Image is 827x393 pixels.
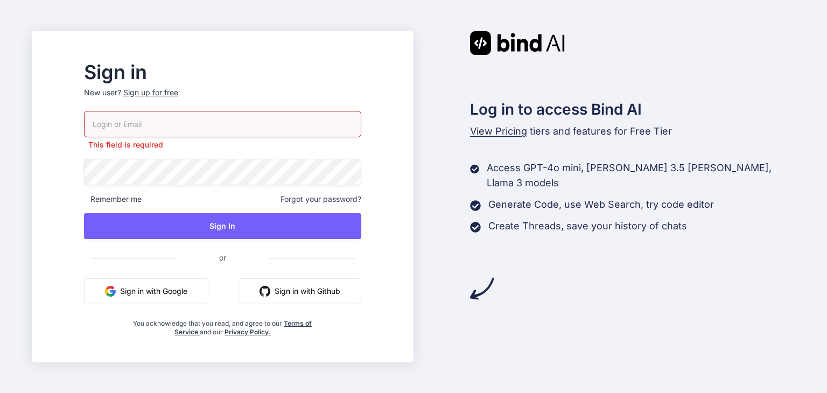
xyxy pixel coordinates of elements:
[225,328,271,336] a: Privacy Policy.
[470,31,565,55] img: Bind AI logo
[84,194,142,205] span: Remember me
[470,125,527,137] span: View Pricing
[84,278,208,304] button: Sign in with Google
[84,139,361,150] p: This field is required
[130,313,316,336] div: You acknowledge that you read, and agree to our and our
[470,98,795,121] h2: Log in to access Bind AI
[123,87,178,98] div: Sign up for free
[260,286,270,297] img: github
[84,64,361,81] h2: Sign in
[470,124,795,139] p: tiers and features for Free Tier
[488,197,714,212] p: Generate Code, use Web Search, try code editor
[176,244,269,271] span: or
[281,194,361,205] span: Forgot your password?
[84,111,361,137] input: Login or Email
[239,278,361,304] button: Sign in with Github
[105,286,116,297] img: google
[487,160,795,191] p: Access GPT-4o mini, [PERSON_NAME] 3.5 [PERSON_NAME], Llama 3 models
[174,319,312,336] a: Terms of Service
[84,213,361,239] button: Sign In
[488,219,687,234] p: Create Threads, save your history of chats
[470,277,494,300] img: arrow
[84,87,361,111] p: New user?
